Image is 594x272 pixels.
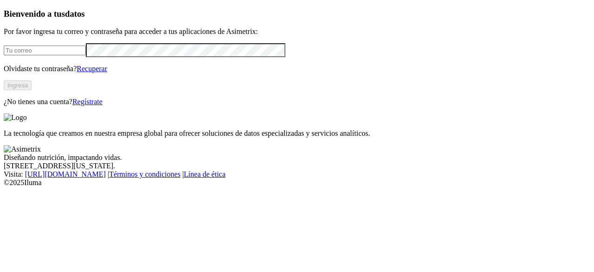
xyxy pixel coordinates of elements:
[72,98,103,106] a: Regístrate
[4,46,86,55] input: Tu correo
[4,145,41,153] img: Asimetrix
[77,65,107,73] a: Recuperar
[25,170,106,178] a: [URL][DOMAIN_NAME]
[65,9,85,19] span: datos
[184,170,226,178] a: Línea de ética
[109,170,181,178] a: Términos y condiciones
[4,153,590,162] div: Diseñando nutrición, impactando vidas.
[4,179,590,187] div: © 2025 Iluma
[4,65,590,73] p: Olvidaste tu contraseña?
[4,9,590,19] h3: Bienvenido a tus
[4,162,590,170] div: [STREET_ADDRESS][US_STATE].
[4,129,590,138] p: La tecnología que creamos en nuestra empresa global para ofrecer soluciones de datos especializad...
[4,80,32,90] button: Ingresa
[4,170,590,179] div: Visita : | |
[4,113,27,122] img: Logo
[4,27,590,36] p: Por favor ingresa tu correo y contraseña para acceder a tus aplicaciones de Asimetrix:
[4,98,590,106] p: ¿No tienes una cuenta?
